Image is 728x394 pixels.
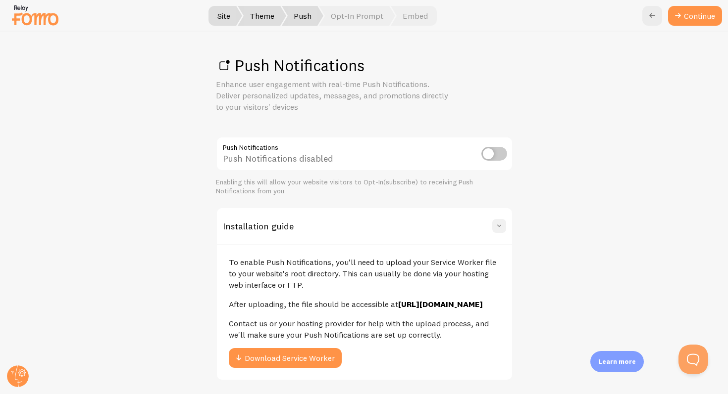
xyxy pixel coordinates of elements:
[216,178,513,195] div: Enabling this will allow your website visitors to Opt-In(subscribe) to receiving Push Notificatio...
[10,2,60,28] img: fomo-relay-logo-orange.svg
[229,257,500,291] p: To enable Push Notifications, you'll need to upload your Service Worker file to your website's ro...
[223,220,294,232] h3: Installation guide
[216,136,513,173] div: Push Notifications disabled
[398,299,483,309] a: [URL][DOMAIN_NAME]
[229,299,500,310] p: After uploading, the file should be accessible at
[678,345,708,374] iframe: Help Scout Beacon - Open
[598,357,636,366] p: Learn more
[229,348,342,368] button: Download Service Worker
[216,79,454,113] p: Enhance user engagement with real-time Push Notifications. Deliver personalized updates, messages...
[590,351,644,372] div: Learn more
[229,318,500,341] p: Contact us or your hosting provider for help with the upload process, and we'll make sure your Pu...
[216,55,513,76] h1: Push Notifications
